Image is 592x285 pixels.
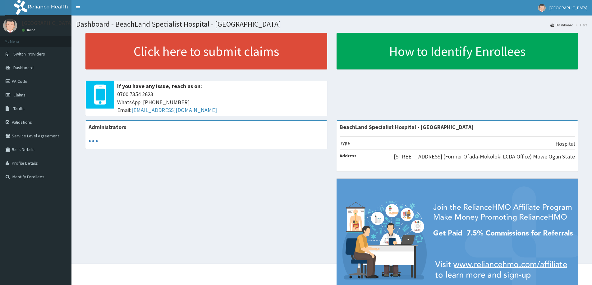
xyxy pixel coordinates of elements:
li: Here [574,22,587,28]
p: [STREET_ADDRESS] (Former Ofada-Mokoloki LCDA Office) Mowe Ogun State [394,153,575,161]
a: How to Identify Enrollees [337,33,578,69]
span: Claims [13,92,25,98]
span: Switch Providers [13,51,45,57]
strong: BeachLand Specialist Hospital - [GEOGRAPHIC_DATA] [340,123,474,131]
a: Click here to submit claims [85,33,327,69]
b: Type [340,140,350,146]
span: [GEOGRAPHIC_DATA] [549,5,587,11]
span: 0700 7354 2623 WhatsApp: [PHONE_NUMBER] Email: [117,90,324,114]
p: Hospital [555,140,575,148]
img: User Image [3,19,17,33]
b: Address [340,153,356,158]
p: [GEOGRAPHIC_DATA] [22,20,73,26]
a: [EMAIL_ADDRESS][DOMAIN_NAME] [131,106,217,114]
img: User Image [538,4,546,12]
h1: Dashboard - BeachLand Specialist Hospital - [GEOGRAPHIC_DATA] [76,20,587,28]
b: Administrators [89,123,126,131]
b: If you have any issue, reach us on: [117,82,202,90]
span: Tariffs [13,106,25,111]
a: Online [22,28,37,32]
a: Dashboard [550,22,573,28]
svg: audio-loading [89,136,98,146]
span: Dashboard [13,65,34,70]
